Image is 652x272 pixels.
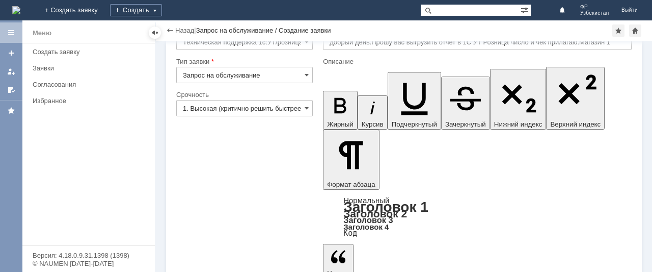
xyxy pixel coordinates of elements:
[323,91,358,130] button: Жирный
[580,4,609,10] span: ФР
[327,120,354,128] span: Жирный
[33,252,145,259] div: Версия: 4.18.0.9.31.1398 (1398)
[29,77,153,92] a: Согласования
[3,82,19,98] a: Мои согласования
[33,260,145,267] div: © NAUMEN [DATE]-[DATE]
[175,27,194,34] a: Назад
[12,6,20,14] img: logo
[343,222,389,231] a: Заголовок 4
[110,4,162,16] div: Создать
[33,27,51,39] div: Меню
[194,26,196,34] div: |
[323,197,632,237] div: Формат абзаца
[362,120,384,128] span: Курсив
[176,58,311,65] div: Тип заявки
[3,45,19,61] a: Создать заявку
[33,81,149,88] div: Согласования
[29,60,153,76] a: Заявки
[343,199,428,215] a: Заголовок 1
[3,63,19,80] a: Мои заявки
[343,229,357,238] a: Код
[176,91,311,98] div: Срочность
[358,95,388,130] button: Курсив
[343,215,393,225] a: Заголовок 3
[196,27,331,34] div: Запрос на обслуживание / Создание заявки
[521,5,531,14] span: Расширенный поиск
[546,67,605,130] button: Верхний индекс
[327,181,375,188] span: Формат абзаца
[490,69,547,130] button: Нижний индекс
[580,10,609,16] span: Узбекистан
[441,77,490,130] button: Зачеркнутый
[343,196,389,205] a: Нормальный
[343,208,407,219] a: Заголовок 2
[612,24,624,37] div: Добавить в избранное
[12,6,20,14] a: Перейти на домашнюю страницу
[149,27,161,39] div: Скрыть меню
[629,24,641,37] div: Сделать домашней страницей
[388,72,441,130] button: Подчеркнутый
[445,120,486,128] span: Зачеркнутый
[392,120,437,128] span: Подчеркнутый
[494,120,542,128] span: Нижний индекс
[29,44,153,60] a: Создать заявку
[323,130,379,190] button: Формат абзаца
[33,97,138,105] div: Избранное
[323,58,630,65] div: Описание
[550,120,601,128] span: Верхний индекс
[33,64,149,72] div: Заявки
[33,48,149,56] div: Создать заявку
